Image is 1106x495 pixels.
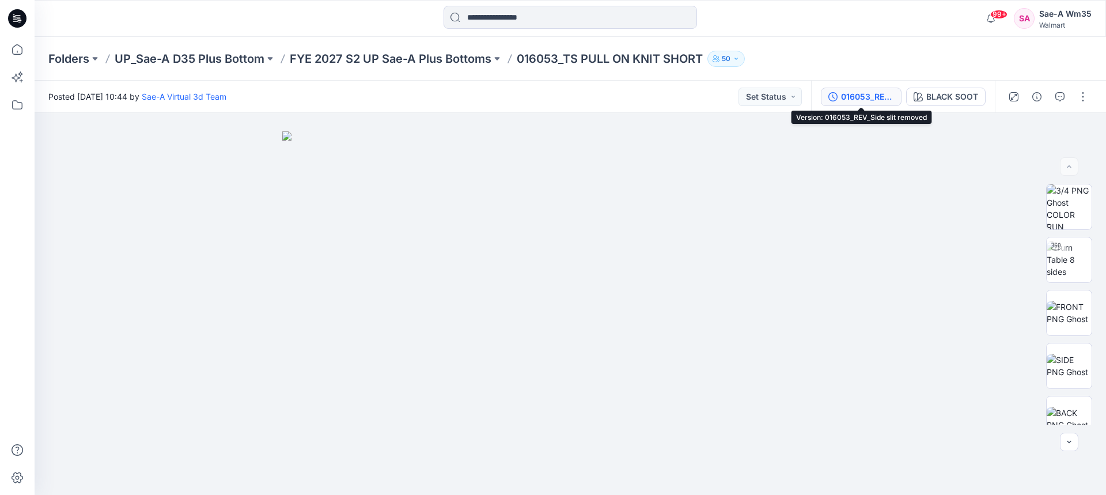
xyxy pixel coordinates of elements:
a: FYE 2027 S2 UP Sae-A Plus Bottoms [290,51,491,67]
span: Posted [DATE] 10:44 by [48,90,226,103]
div: BLACK SOOT [926,90,978,103]
p: 50 [722,52,730,65]
img: Turn Table 8 sides [1047,241,1092,278]
div: 016053_REV_Side slit removed [841,90,894,103]
p: 016053_TS PULL ON KNIT SHORT [517,51,703,67]
button: 016053_REV_Side slit removed [821,88,902,106]
a: UP_Sae-A D35 Plus Bottom [115,51,264,67]
img: BACK PNG Ghost [1047,407,1092,431]
img: SIDE PNG Ghost [1047,354,1092,378]
button: 50 [707,51,745,67]
button: Details [1028,88,1046,106]
img: FRONT PNG Ghost [1047,301,1092,325]
a: Sae-A Virtual 3d Team [142,92,226,101]
button: BLACK SOOT [906,88,986,106]
div: Sae-A Wm35 [1039,7,1092,21]
img: 3/4 PNG Ghost COLOR RUN [1047,184,1092,229]
div: Walmart [1039,21,1092,29]
span: 99+ [990,10,1007,19]
div: SA [1014,8,1035,29]
a: Folders [48,51,89,67]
